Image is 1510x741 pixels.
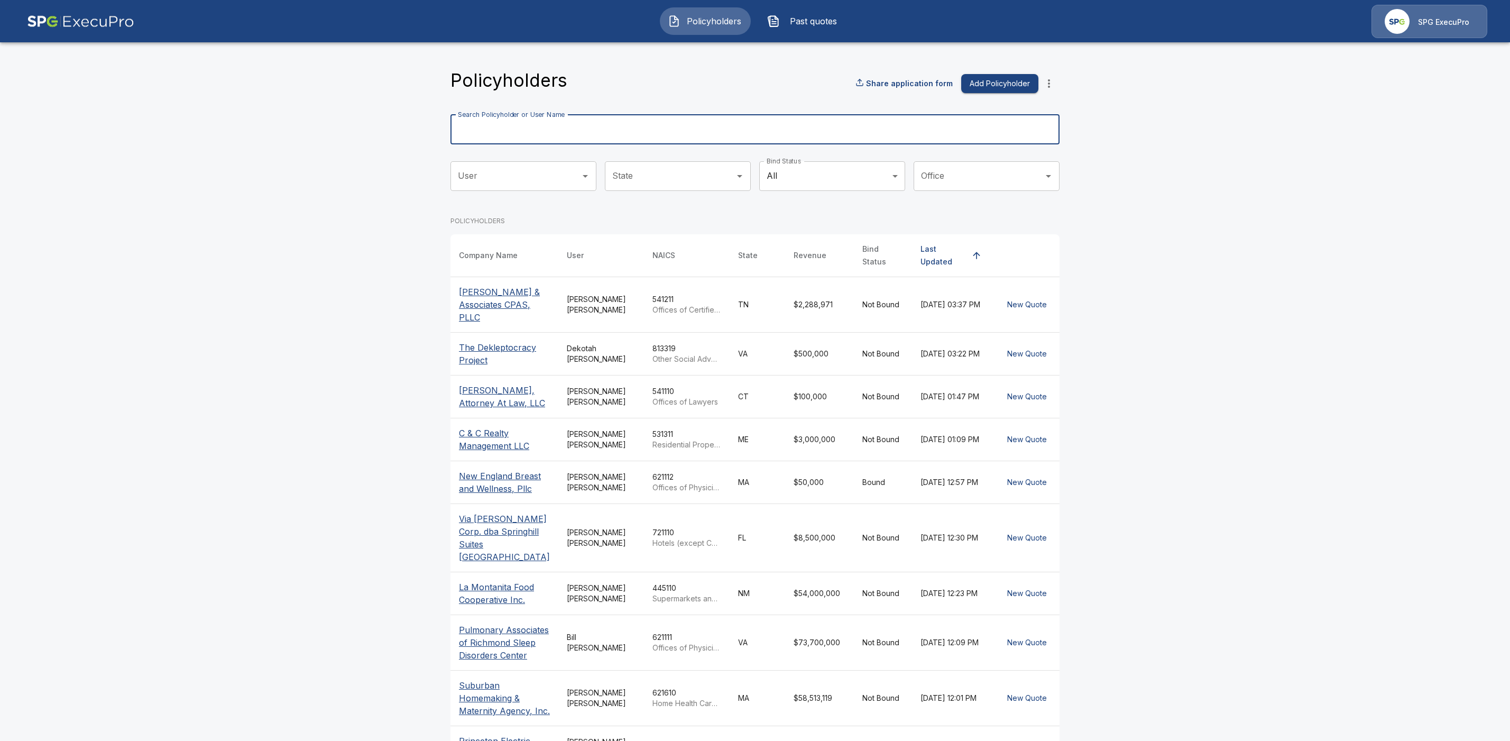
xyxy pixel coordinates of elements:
p: [PERSON_NAME] & Associates CPAS, PLLC [459,286,550,324]
td: [DATE] 12:01 PM [912,670,995,726]
button: Add Policyholder [961,74,1038,94]
div: Bill [PERSON_NAME] [567,632,636,653]
button: New Quote [1003,430,1051,450]
p: La Montanita Food Cooperative Inc. [459,581,550,606]
div: 541211 [652,294,721,315]
td: FL [730,504,785,572]
td: MA [730,461,785,504]
div: User [567,249,584,262]
td: [DATE] 12:57 PM [912,461,995,504]
td: $8,500,000 [785,504,854,572]
label: Bind Status [767,157,801,166]
td: VA [730,332,785,375]
td: $50,000 [785,461,854,504]
td: [DATE] 03:22 PM [912,332,995,375]
td: [DATE] 01:09 PM [912,418,995,461]
img: Past quotes Icon [767,15,780,28]
div: NAICS [652,249,675,262]
button: Past quotes IconPast quotes [759,7,850,35]
button: New Quote [1003,473,1051,492]
button: Open [732,169,747,184]
p: The Dekleptocracy Project [459,341,550,367]
div: State [738,249,758,262]
p: Via [PERSON_NAME] Corp. dba Springhill Suites [GEOGRAPHIC_DATA] [459,513,550,563]
button: Policyholders IconPolicyholders [660,7,751,35]
button: New Quote [1003,633,1051,653]
button: New Quote [1003,344,1051,364]
img: Policyholders Icon [668,15,680,28]
span: Policyholders [685,15,743,28]
button: New Quote [1003,528,1051,548]
p: Home Health Care Services [652,698,721,709]
td: $500,000 [785,332,854,375]
p: [PERSON_NAME], Attorney At Law, LLC [459,384,550,409]
button: New Quote [1003,387,1051,407]
span: Past quotes [784,15,842,28]
div: 541110 [652,386,721,407]
p: New England Breast and Wellness, Pllc [459,470,550,495]
td: [DATE] 12:30 PM [912,504,995,572]
button: Open [578,169,593,184]
td: [DATE] 01:47 PM [912,375,995,418]
td: $3,000,000 [785,418,854,461]
button: more [1038,73,1060,94]
div: [PERSON_NAME] [PERSON_NAME] [567,386,636,407]
div: [PERSON_NAME] [PERSON_NAME] [567,583,636,604]
div: 621111 [652,632,721,653]
p: Share application form [866,78,953,89]
div: 721110 [652,527,721,548]
button: New Quote [1003,295,1051,315]
a: Add Policyholder [957,74,1038,94]
div: [PERSON_NAME] [PERSON_NAME] [567,472,636,493]
p: Residential Property Managers [652,440,721,450]
div: 621610 [652,688,721,709]
p: Hotels (except Casino Hotels) and Motels [652,538,721,548]
p: Other Social Advocacy Organizations [652,354,721,364]
div: 621112 [652,472,721,493]
p: Pulmonary Associates of Richmond Sleep Disorders Center [459,624,550,662]
td: [DATE] 03:37 PM [912,277,995,332]
td: Not Bound [854,375,912,418]
td: [DATE] 12:09 PM [912,615,995,670]
td: $54,000,000 [785,572,854,615]
p: Suburban Homemaking & Maternity Agency, Inc. [459,679,550,717]
img: AA Logo [27,5,134,38]
p: SPG ExecuPro [1418,17,1469,28]
td: $2,288,971 [785,277,854,332]
div: Revenue [794,249,826,262]
div: [PERSON_NAME] [PERSON_NAME] [567,294,636,315]
td: MA [730,670,785,726]
th: Bind Status [854,234,912,277]
div: Last Updated [920,243,967,268]
td: Not Bound [854,332,912,375]
div: [PERSON_NAME] [PERSON_NAME] [567,429,636,450]
div: 531311 [652,429,721,450]
td: ME [730,418,785,461]
td: Not Bound [854,670,912,726]
div: [PERSON_NAME] [PERSON_NAME] [567,688,636,709]
p: Offices of Certified Public Accountants [652,305,721,315]
td: $73,700,000 [785,615,854,670]
div: 813319 [652,343,721,364]
td: VA [730,615,785,670]
p: Offices of Physicians, Mental Health Specialists [652,482,721,493]
div: Company Name [459,249,518,262]
div: Dekotah [PERSON_NAME] [567,343,636,364]
button: Open [1041,169,1056,184]
td: $100,000 [785,375,854,418]
p: Offices of Lawyers [652,397,721,407]
div: 445110 [652,583,721,604]
img: Agency Icon [1385,9,1410,34]
button: New Quote [1003,689,1051,708]
div: All [759,161,905,191]
p: Supermarkets and Other Grocery Retailers (except Convenience Retailers) [652,593,721,604]
button: New Quote [1003,584,1051,603]
td: Not Bound [854,572,912,615]
td: Not Bound [854,504,912,572]
td: NM [730,572,785,615]
td: Not Bound [854,277,912,332]
td: [DATE] 12:23 PM [912,572,995,615]
div: [PERSON_NAME] [PERSON_NAME] [567,527,636,548]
